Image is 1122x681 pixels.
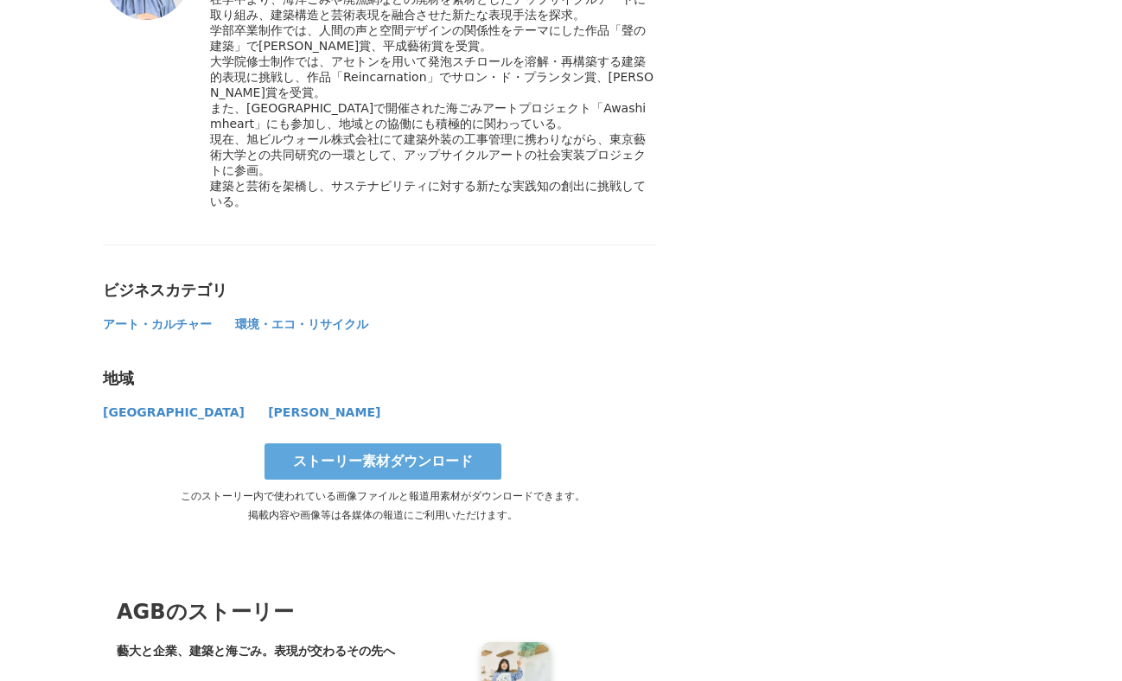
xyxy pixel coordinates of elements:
[210,101,646,130] span: また、[GEOGRAPHIC_DATA]で開催された海ごみアートプロジェクト「Awashimheart」にも参加し、地域との協働にも積極的に関わっている。
[103,317,212,331] span: アート・カルチャー
[117,642,468,661] h4: 藝大と企業、建築と海ごみ。表現が交わるその先へ
[117,595,1005,628] h3: AGBのストーリー
[268,409,380,418] a: [PERSON_NAME]
[210,179,646,208] span: 建築と芸術を架橋し、サステナビリティに対する新たな実践知の創出に挑戦している。
[103,405,245,419] span: [GEOGRAPHIC_DATA]
[103,280,656,301] div: ビジネスカテゴリ
[210,23,646,53] span: 学部卒業制作では、人間の声と空間デザインの関係性をテーマにした作品「聲の建築」で[PERSON_NAME]賞、平成藝術賞を受賞。
[210,132,646,177] span: 現在、旭ビルウォール株式会社にて建築外装の工事管理に携わりながら、東京藝術大学との共同研究の一環として、アップサイクルアートの社会実装プロジェクトに参画。
[103,487,663,525] p: このストーリー内で使われている画像ファイルと報道用素材がダウンロードできます。 掲載内容や画像等は各媒体の報道にご利用いただけます。
[103,321,214,330] a: アート・カルチャー
[265,443,501,480] a: ストーリー素材ダウンロード
[235,317,368,331] span: 環境・エコ・リサイクル
[210,54,653,99] span: 大学院修士制作では、アセトンを用いて発泡スチロールを溶解・再構築する建築的表現に挑戦し、作品「Reincarnation」でサロン・ド・プランタン賞、[PERSON_NAME]賞を受賞。
[103,409,247,418] a: [GEOGRAPHIC_DATA]
[268,405,380,419] span: [PERSON_NAME]
[235,321,368,330] a: 環境・エコ・リサイクル
[103,368,656,389] div: 地域
[117,642,468,678] a: 藝大と企業、建築と海ごみ。表現が交わるその先へ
